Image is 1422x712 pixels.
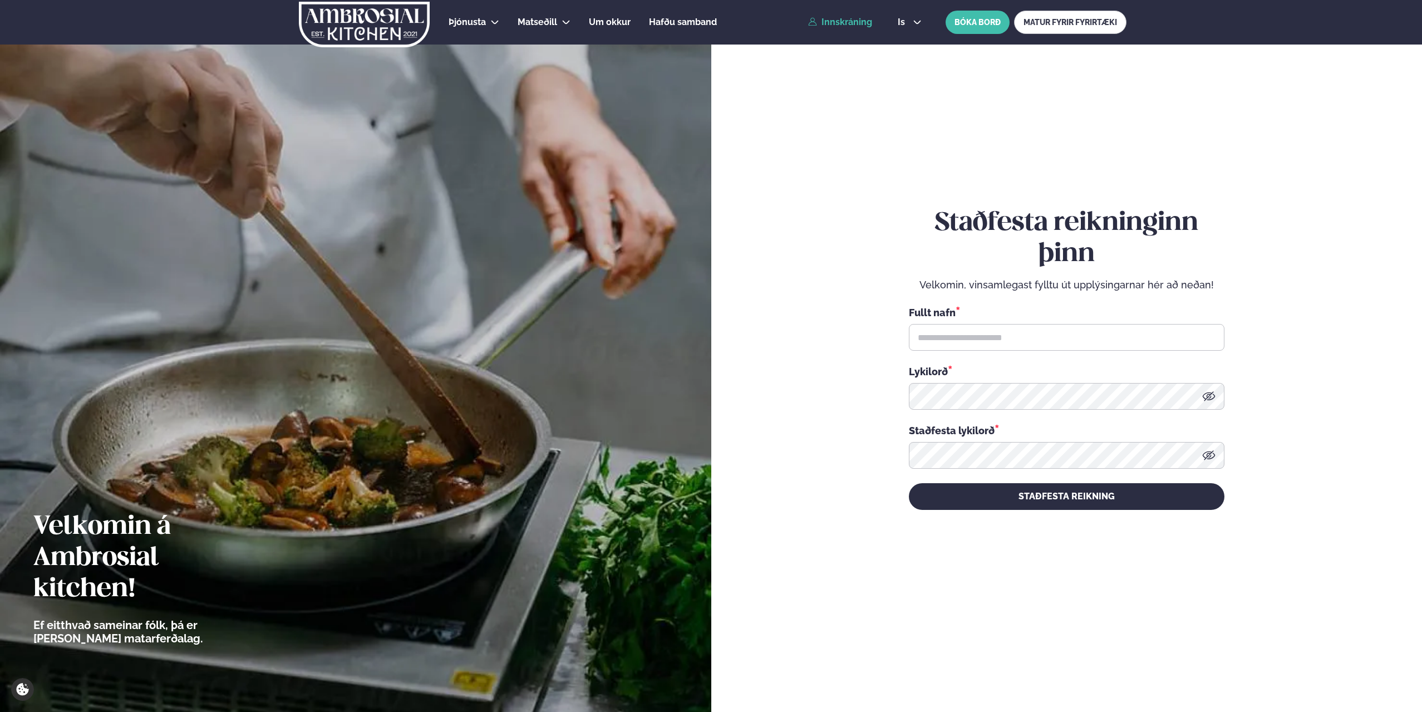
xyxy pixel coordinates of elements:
[589,17,631,27] span: Um okkur
[449,16,486,29] a: Þjónusta
[909,278,1224,292] p: Velkomin, vinsamlegast fylltu út upplýsingarnar hér að neðan!
[946,11,1010,34] button: BÓKA BORÐ
[909,305,1224,320] div: Fullt nafn
[649,17,717,27] span: Hafðu samband
[909,423,1224,438] div: Staðfesta lykilorð
[909,483,1224,510] button: STAÐFESTA REIKNING
[889,18,931,27] button: is
[649,16,717,29] a: Hafðu samband
[518,16,557,29] a: Matseðill
[909,364,1224,379] div: Lykilorð
[33,618,264,645] p: Ef eitthvað sameinar fólk, þá er [PERSON_NAME] matarferðalag.
[1014,11,1126,34] a: MATUR FYRIR FYRIRTÆKI
[11,678,34,701] a: Cookie settings
[589,16,631,29] a: Um okkur
[898,18,908,27] span: is
[449,17,486,27] span: Þjónusta
[518,17,557,27] span: Matseðill
[808,17,872,27] a: Innskráning
[298,2,431,47] img: logo
[909,208,1224,270] h2: Staðfesta reikninginn þinn
[33,512,264,605] h2: Velkomin á Ambrosial kitchen!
